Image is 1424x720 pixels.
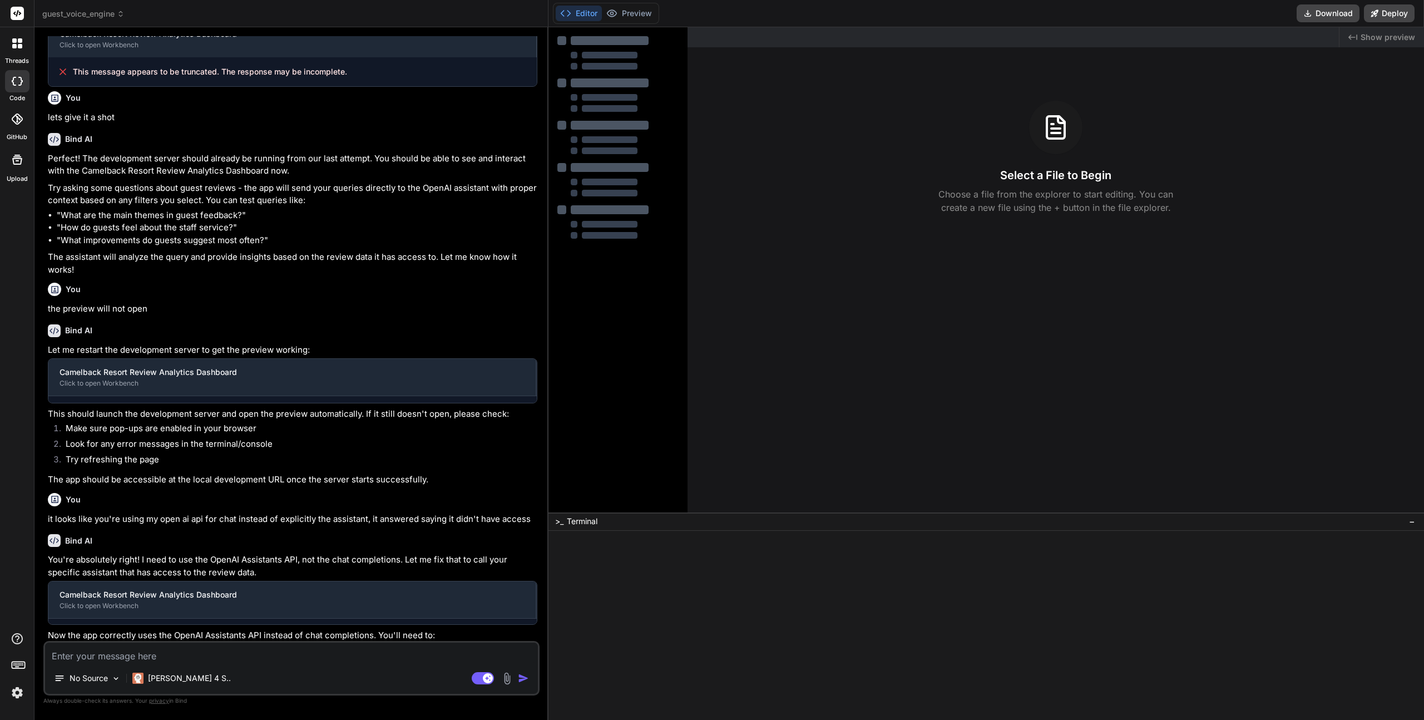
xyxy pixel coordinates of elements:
span: This message appears to be truncated. The response may be incomplete. [73,66,347,77]
li: Try refreshing the page [57,453,537,469]
button: Editor [556,6,602,21]
p: the preview will not open [48,303,537,315]
p: Perfect! The development server should already be running from our last attempt. You should be ab... [48,152,537,177]
li: Look for any error messages in the terminal/console [57,438,537,453]
button: Camelback Resort Review Analytics DashboardClick to open Workbench [48,359,536,396]
p: it looks like you're using my open ai api for chat instead of explicitly the assistant, it answer... [48,513,537,526]
span: Show preview [1361,32,1415,43]
p: No Source [70,673,108,684]
p: The assistant will analyze the query and provide insights based on the review data it has access ... [48,251,537,276]
div: Click to open Workbench [60,379,525,388]
button: Camelback Resort Review Analytics DashboardClick to open Workbench [48,581,536,618]
div: Click to open Workbench [60,601,525,610]
p: Always double-check its answers. Your in Bind [43,696,540,706]
button: − [1407,512,1417,530]
li: "What are the main themes in guest feedback?" [57,209,537,222]
span: guest_voice_engine [42,8,125,19]
img: settings [8,683,27,702]
img: icon [518,673,529,684]
button: Deploy [1364,4,1415,22]
img: attachment [501,672,513,685]
span: privacy [149,697,169,704]
span: >_ [555,516,563,527]
li: "How do guests feel about the staff service?" [57,221,537,234]
h6: Bind AI [65,535,92,546]
p: Choose a file from the explorer to start editing. You can create a new file using the + button in... [931,188,1180,214]
h6: Bind AI [65,134,92,145]
button: Camelback Resort Review Analytics DashboardClick to open Workbench [48,21,536,57]
img: Pick Models [111,674,121,683]
label: Upload [7,174,28,184]
div: Camelback Resort Review Analytics Dashboard [60,367,525,378]
li: Make sure pop-ups are enabled in your browser [57,422,537,438]
p: The app should be accessible at the local development URL once the server starts successfully. [48,474,537,486]
h6: You [66,92,81,103]
button: Download [1297,4,1359,22]
p: Try asking some questions about guest reviews - the app will send your queries directly to the Op... [48,182,537,207]
p: You're absolutely right! I need to use the OpenAI Assistants API, not the chat completions. Let m... [48,554,537,579]
button: Preview [602,6,656,21]
h3: Select a File to Begin [1000,167,1111,183]
label: code [9,93,25,103]
img: Claude 4 Sonnet [132,673,144,684]
h6: Bind AI [65,325,92,336]
h6: You [66,284,81,295]
label: GitHub [7,132,27,142]
span: − [1409,516,1415,527]
p: Now the app correctly uses the OpenAI Assistants API instead of chat completions. You'll need to: [48,629,537,642]
p: lets give it a shot [48,111,537,124]
span: Terminal [567,516,597,527]
p: This should launch the development server and open the preview automatically. If it still doesn't... [48,408,537,421]
p: Let me restart the development server to get the preview working: [48,344,537,357]
p: [PERSON_NAME] 4 S.. [148,673,231,684]
div: Camelback Resort Review Analytics Dashboard [60,589,525,600]
h6: You [66,494,81,505]
li: "What improvements do guests suggest most often?" [57,234,537,247]
div: Click to open Workbench [60,41,525,50]
label: threads [5,56,29,66]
